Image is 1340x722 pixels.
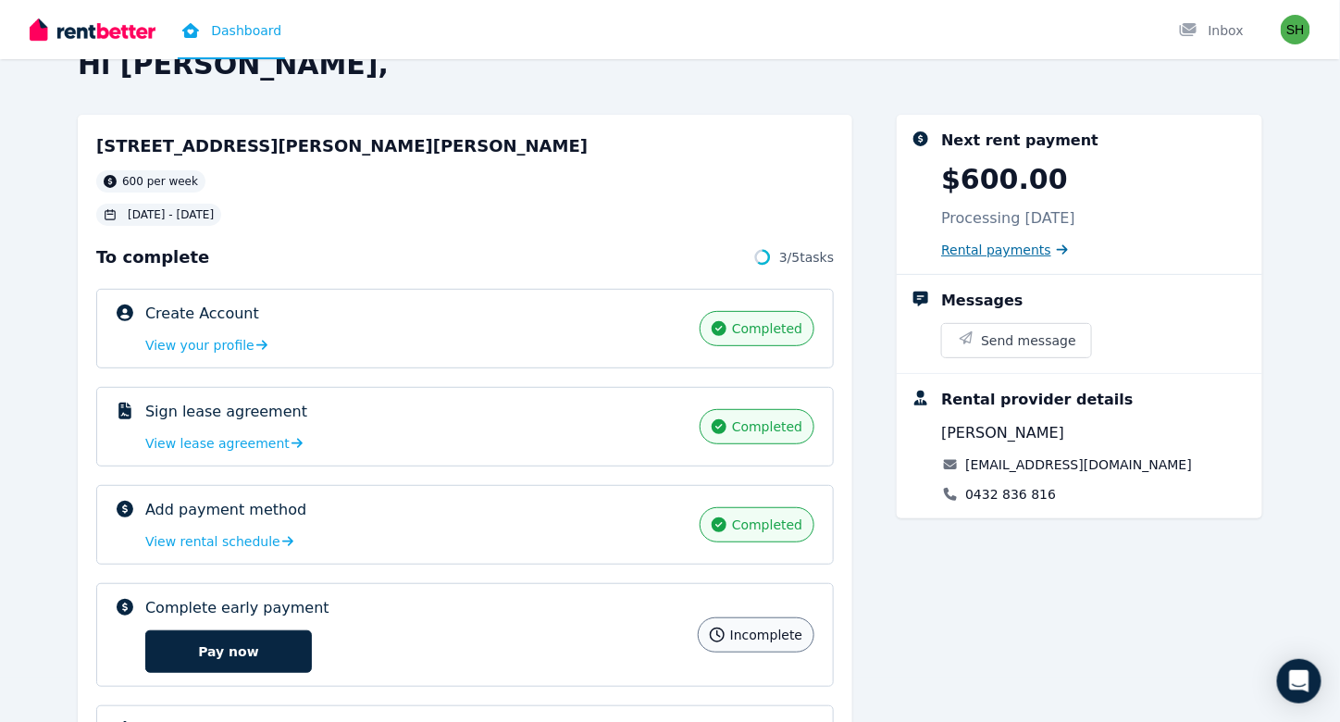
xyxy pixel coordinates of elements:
[1179,21,1244,40] div: Inbox
[145,532,293,551] a: View rental schedule
[965,455,1192,474] a: [EMAIL_ADDRESS][DOMAIN_NAME]
[145,630,312,673] button: Pay now
[96,133,588,159] h2: [STREET_ADDRESS][PERSON_NAME][PERSON_NAME]
[122,174,198,189] span: 600 per week
[145,303,259,325] p: Create Account
[779,248,834,267] span: 3 / 5 tasks
[1281,15,1310,44] img: Sorita Heng
[941,422,1064,444] span: [PERSON_NAME]
[941,241,1068,259] a: Rental payments
[30,16,155,44] img: RentBetter
[941,241,1051,259] span: Rental payments
[145,499,306,521] p: Add payment method
[96,244,209,270] span: To complete
[965,485,1056,504] a: 0432 836 816
[145,401,307,423] p: Sign lease agreement
[145,434,303,453] a: View lease agreement
[941,389,1133,411] div: Rental provider details
[732,417,802,436] span: completed
[730,626,802,644] span: incomplete
[145,336,267,355] a: View your profile
[128,207,214,222] span: [DATE] - [DATE]
[941,290,1023,312] div: Messages
[941,130,1098,152] div: Next rent payment
[145,597,329,619] p: Complete early payment
[732,516,802,534] span: completed
[145,532,280,551] span: View rental schedule
[981,331,1076,350] span: Send message
[941,207,1075,230] p: Processing [DATE]
[1277,659,1321,703] div: Open Intercom Messenger
[145,434,290,453] span: View lease agreement
[78,48,1262,81] h2: Hi [PERSON_NAME],
[145,336,254,355] span: View your profile
[732,319,802,338] span: completed
[942,324,1091,357] button: Send message
[941,163,1068,196] p: $600.00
